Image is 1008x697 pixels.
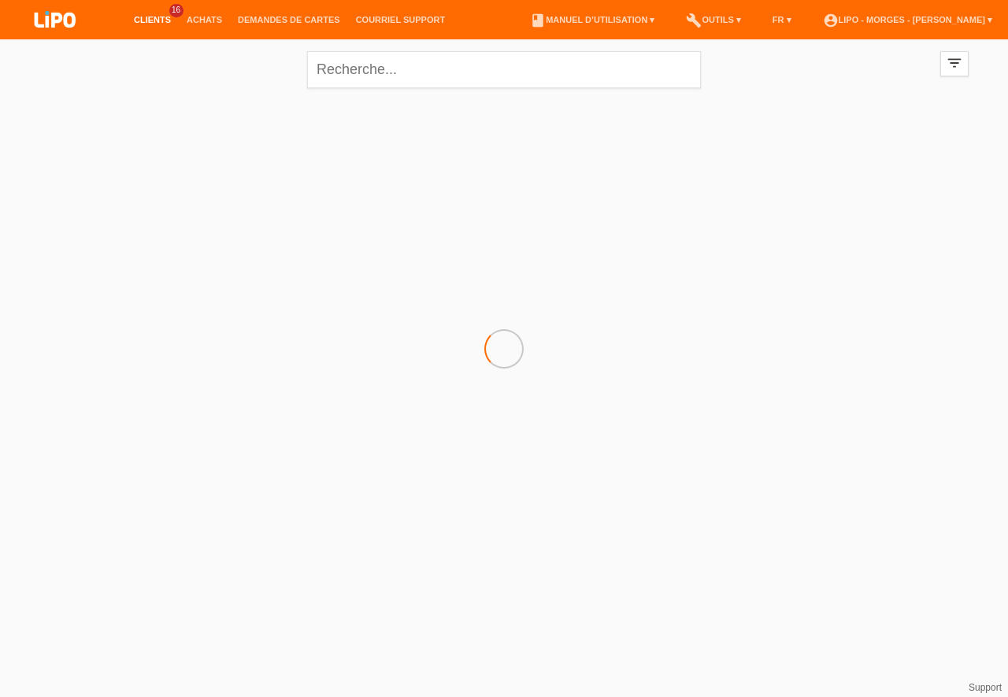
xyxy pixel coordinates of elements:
[765,15,799,24] a: FR ▾
[686,13,702,28] i: build
[230,15,348,24] a: Demandes de cartes
[946,54,963,72] i: filter_list
[307,51,701,88] input: Recherche...
[522,15,662,24] a: bookManuel d’utilisation ▾
[530,13,546,28] i: book
[179,15,230,24] a: Achats
[16,32,94,44] a: LIPO pay
[169,4,183,17] span: 16
[823,13,839,28] i: account_circle
[126,15,179,24] a: Clients
[678,15,748,24] a: buildOutils ▾
[969,682,1002,693] a: Support
[348,15,453,24] a: Courriel Support
[815,15,1000,24] a: account_circleLIPO - Morges - [PERSON_NAME] ▾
